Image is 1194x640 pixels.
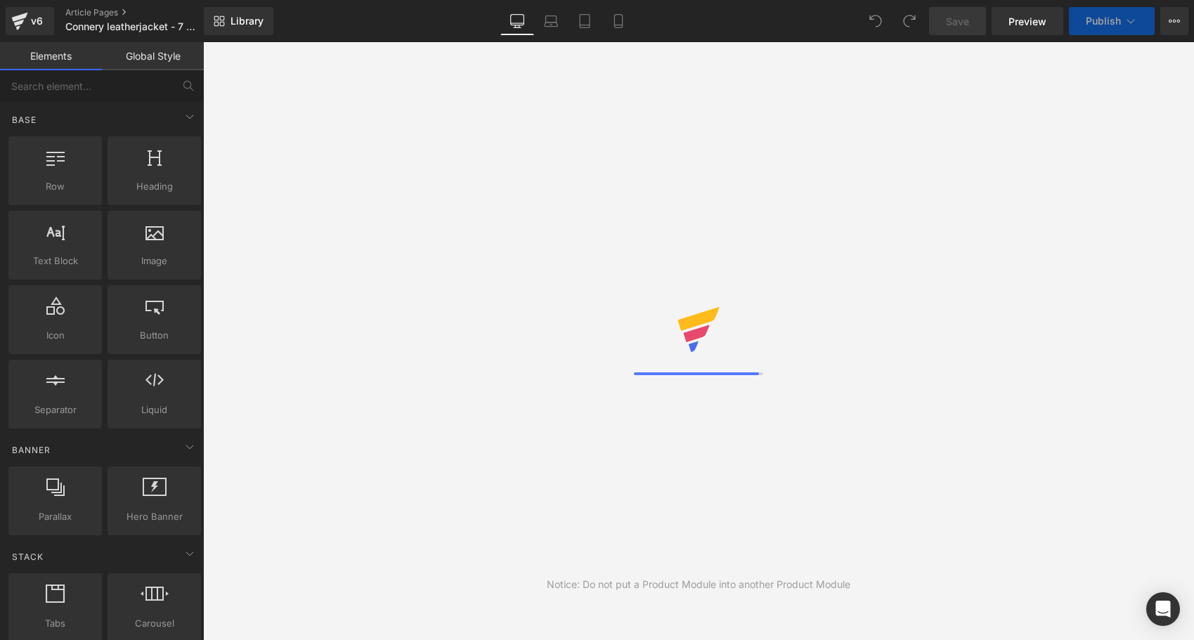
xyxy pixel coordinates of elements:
span: Carousel [112,616,197,631]
button: Undo [862,7,890,35]
span: Parallax [13,509,98,524]
span: Publish [1086,15,1121,27]
a: v6 [6,7,54,35]
span: Liquid [112,403,197,417]
span: Tabs [13,616,98,631]
span: Button [112,328,197,343]
a: Mobile [602,7,635,35]
a: New Library [204,7,273,35]
a: Desktop [500,7,534,35]
button: More [1160,7,1188,35]
a: Preview [992,7,1063,35]
span: Hero Banner [112,509,197,524]
button: Redo [895,7,923,35]
span: Connery leatherjacket - 7 Gründe Adv [65,21,200,32]
span: Library [231,15,264,27]
span: Heading [112,179,197,194]
span: Icon [13,328,98,343]
span: Save [946,14,969,29]
span: Image [112,254,197,268]
div: v6 [28,12,46,30]
span: Text Block [13,254,98,268]
span: Preview [1008,14,1046,29]
button: Publish [1069,7,1155,35]
span: Separator [13,403,98,417]
span: Banner [11,443,52,457]
a: Global Style [102,42,204,70]
span: Row [13,179,98,194]
a: Tablet [568,7,602,35]
div: Open Intercom Messenger [1146,592,1180,626]
span: Stack [11,550,45,563]
a: Article Pages [65,7,227,18]
a: Laptop [534,7,568,35]
div: Notice: Do not put a Product Module into another Product Module [547,577,850,592]
span: Base [11,113,38,126]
